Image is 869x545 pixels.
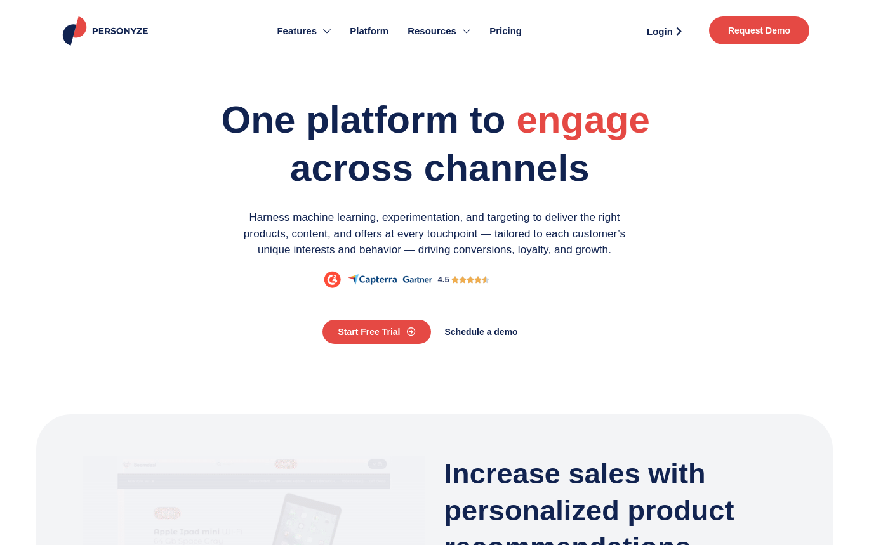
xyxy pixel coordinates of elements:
span: Features [277,24,317,39]
span: Start Free Trial [338,327,400,336]
span: Pricing [489,24,522,39]
a: Request Demo [709,16,809,44]
img: Personyze logo [60,16,154,46]
span: across channels [290,147,590,189]
a: Start Free Trial [322,320,430,344]
a: Login [632,22,696,41]
span: Schedule a demo [445,327,518,336]
i:  [482,274,489,286]
a: Pricing [480,6,531,56]
span: Platform [350,24,388,39]
a: Resources [398,6,480,56]
span: One platform to [221,98,505,141]
i:  [459,274,467,286]
div: 4.5/5 [451,274,490,286]
i:  [451,274,459,286]
i:  [467,274,474,286]
span: Login [647,27,673,36]
a: Platform [340,6,398,56]
span: Resources [408,24,456,39]
p: Harness machine learning, experimentation, and targeting to deliver the right products, content, ... [229,209,641,258]
i:  [474,274,482,286]
div: 4.5 [438,273,449,286]
span: Request Demo [728,26,790,35]
a: Features [267,6,340,56]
